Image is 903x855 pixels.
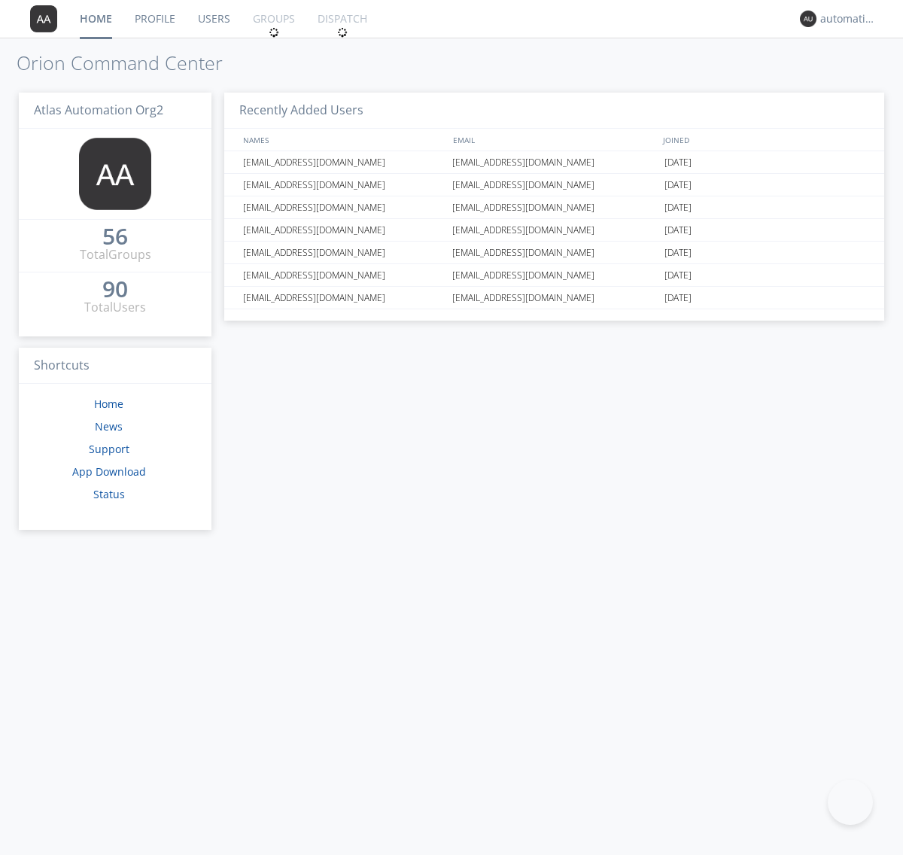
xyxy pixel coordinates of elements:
a: [EMAIL_ADDRESS][DOMAIN_NAME][EMAIL_ADDRESS][DOMAIN_NAME][DATE] [224,264,884,287]
a: 90 [102,281,128,299]
div: [EMAIL_ADDRESS][DOMAIN_NAME] [448,196,661,218]
div: [EMAIL_ADDRESS][DOMAIN_NAME] [239,264,448,286]
div: 56 [102,229,128,244]
img: 373638.png [79,138,151,210]
div: [EMAIL_ADDRESS][DOMAIN_NAME] [448,264,661,286]
span: [DATE] [664,264,692,287]
div: [EMAIL_ADDRESS][DOMAIN_NAME] [448,174,661,196]
span: [DATE] [664,242,692,264]
span: [DATE] [664,151,692,174]
div: automation+atlas0017+org2 [820,11,877,26]
div: [EMAIL_ADDRESS][DOMAIN_NAME] [239,196,448,218]
img: 373638.png [30,5,57,32]
a: Status [93,487,125,501]
a: 56 [102,229,128,246]
a: [EMAIL_ADDRESS][DOMAIN_NAME][EMAIL_ADDRESS][DOMAIN_NAME][DATE] [224,174,884,196]
h3: Shortcuts [19,348,211,385]
a: Home [94,397,123,411]
div: EMAIL [449,129,659,151]
img: spin.svg [269,27,279,38]
a: [EMAIL_ADDRESS][DOMAIN_NAME][EMAIL_ADDRESS][DOMAIN_NAME][DATE] [224,242,884,264]
a: [EMAIL_ADDRESS][DOMAIN_NAME][EMAIL_ADDRESS][DOMAIN_NAME][DATE] [224,151,884,174]
div: [EMAIL_ADDRESS][DOMAIN_NAME] [239,174,448,196]
img: spin.svg [337,27,348,38]
a: [EMAIL_ADDRESS][DOMAIN_NAME][EMAIL_ADDRESS][DOMAIN_NAME][DATE] [224,219,884,242]
div: [EMAIL_ADDRESS][DOMAIN_NAME] [448,287,661,309]
div: [EMAIL_ADDRESS][DOMAIN_NAME] [239,242,448,263]
div: Total Users [84,299,146,316]
div: NAMES [239,129,445,151]
span: [DATE] [664,174,692,196]
a: [EMAIL_ADDRESS][DOMAIN_NAME][EMAIL_ADDRESS][DOMAIN_NAME][DATE] [224,287,884,309]
div: [EMAIL_ADDRESS][DOMAIN_NAME] [448,219,661,241]
span: [DATE] [664,219,692,242]
div: [EMAIL_ADDRESS][DOMAIN_NAME] [239,151,448,173]
a: News [95,419,123,434]
a: [EMAIL_ADDRESS][DOMAIN_NAME][EMAIL_ADDRESS][DOMAIN_NAME][DATE] [224,196,884,219]
span: Atlas Automation Org2 [34,102,163,118]
div: JOINED [659,129,870,151]
div: 90 [102,281,128,297]
img: 373638.png [800,11,816,27]
div: Total Groups [80,246,151,263]
a: Support [89,442,129,456]
div: [EMAIL_ADDRESS][DOMAIN_NAME] [448,242,661,263]
span: [DATE] [664,287,692,309]
span: [DATE] [664,196,692,219]
iframe: Toggle Customer Support [828,780,873,825]
h3: Recently Added Users [224,93,884,129]
div: [EMAIL_ADDRESS][DOMAIN_NAME] [448,151,661,173]
a: App Download [72,464,146,479]
div: [EMAIL_ADDRESS][DOMAIN_NAME] [239,219,448,241]
div: [EMAIL_ADDRESS][DOMAIN_NAME] [239,287,448,309]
